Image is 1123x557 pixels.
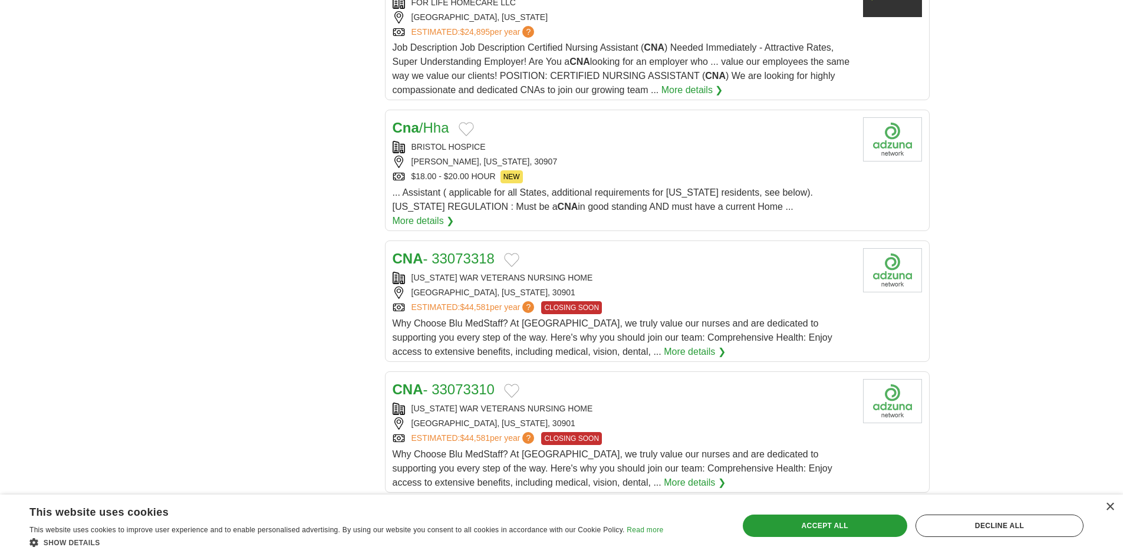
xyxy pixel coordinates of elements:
[500,170,523,183] span: NEW
[393,449,832,487] span: Why Choose Blu MedStaff? At [GEOGRAPHIC_DATA], we truly value our nurses and are dedicated to sup...
[393,251,495,266] a: CNA- 33073318
[743,515,907,537] div: Accept all
[29,526,625,534] span: This website uses cookies to improve user experience and to enable personalised advertising. By u...
[460,302,490,312] span: $44,581
[393,120,449,136] a: Cna/Hha
[664,345,726,359] a: More details ❯
[569,57,590,67] strong: CNA
[393,11,854,24] div: [GEOGRAPHIC_DATA], [US_STATE]
[664,476,726,490] a: More details ❯
[1105,503,1114,512] div: Close
[29,502,634,519] div: This website uses cookies
[522,301,534,313] span: ?
[705,71,726,81] strong: CNA
[393,170,854,183] div: $18.00 - $20.00 HOUR
[393,141,854,153] div: BRISTOL HOSPICE
[541,301,602,314] span: CLOSING SOON
[915,515,1084,537] div: Decline all
[393,251,423,266] strong: CNA
[393,214,455,228] a: More details ❯
[393,417,854,430] div: [GEOGRAPHIC_DATA], [US_STATE], 30901
[644,42,664,52] strong: CNA
[411,26,537,38] a: ESTIMATED:$24,895per year?
[504,384,519,398] button: Add to favorite jobs
[29,536,663,548] div: Show details
[393,286,854,299] div: [GEOGRAPHIC_DATA], [US_STATE], 30901
[393,120,419,136] strong: Cna
[393,318,832,357] span: Why Choose Blu MedStaff? At [GEOGRAPHIC_DATA], we truly value our nurses and are dedicated to sup...
[393,272,854,284] div: [US_STATE] WAR VETERANS NURSING HOME
[863,117,922,162] img: Company logo
[393,187,814,212] span: ... Assistant ( applicable for all States, additional requirements for [US_STATE] residents, see ...
[393,403,854,415] div: [US_STATE] WAR VETERANS NURSING HOME
[460,27,490,37] span: $24,895
[459,122,474,136] button: Add to favorite jobs
[460,433,490,443] span: $44,581
[393,42,850,95] span: Job Description Job Description Certified Nursing Assistant ( ) Needed Immediately - Attractive R...
[558,202,578,212] strong: CNA
[44,539,100,547] span: Show details
[411,301,537,314] a: ESTIMATED:$44,581per year?
[863,248,922,292] img: Company logo
[411,432,537,445] a: ESTIMATED:$44,581per year?
[393,381,495,397] a: CNA- 33073310
[504,253,519,267] button: Add to favorite jobs
[393,381,423,397] strong: CNA
[661,83,723,97] a: More details ❯
[627,526,663,534] a: Read more, opens a new window
[863,379,922,423] img: Company logo
[541,432,602,445] span: CLOSING SOON
[393,156,854,168] div: [PERSON_NAME], [US_STATE], 30907
[522,26,534,38] span: ?
[522,432,534,444] span: ?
